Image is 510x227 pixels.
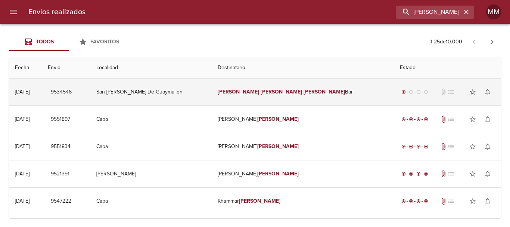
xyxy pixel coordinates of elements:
th: Estado [394,57,501,79]
div: MM [486,4,501,19]
span: Tiene documentos adjuntos [440,116,447,123]
span: radio_button_checked [401,117,406,122]
span: star_border [469,170,476,178]
em: [PERSON_NAME] [239,198,280,204]
span: Pagina anterior [465,38,483,45]
span: star_border [469,116,476,123]
th: Localidad [90,57,212,79]
span: Tiene documentos adjuntos [440,197,447,205]
button: Activar notificaciones [480,85,495,99]
div: Entregado [400,116,430,123]
span: radio_button_checked [416,117,421,122]
div: [DATE] [15,116,29,122]
span: Favoritos [90,39,119,45]
span: radio_button_checked [409,172,413,176]
span: notifications_none [484,116,491,123]
input: buscar [396,6,461,19]
span: No tiene pedido asociado [447,197,455,205]
em: [PERSON_NAME] [257,143,299,150]
td: [PERSON_NAME] [212,106,394,133]
span: No tiene pedido asociado [447,143,455,150]
span: Pagina siguiente [483,33,501,51]
div: Entregado [400,170,430,178]
td: Caba [90,133,212,160]
button: 9521391 [48,167,72,181]
em: [PERSON_NAME] [261,89,302,95]
th: Destinatario [212,57,394,79]
button: 9547222 [48,194,74,208]
span: star_border [469,143,476,150]
td: Khammar [212,188,394,215]
span: radio_button_checked [401,144,406,149]
div: [DATE] [15,143,29,150]
td: [PERSON_NAME] [212,133,394,160]
button: Activar notificaciones [480,166,495,181]
div: [DATE] [15,198,29,204]
td: San [PERSON_NAME] De Guaymallen [90,79,212,105]
td: Bar [212,79,394,105]
button: menu [4,3,22,21]
th: Fecha [9,57,42,79]
span: No tiene pedido asociado [447,88,455,96]
span: radio_button_checked [409,199,413,203]
em: [PERSON_NAME] [218,89,259,95]
div: Tabs Envios [9,33,128,51]
span: radio_button_unchecked [416,90,421,94]
button: Agregar a favoritos [465,166,480,181]
span: 9551897 [51,115,70,124]
span: radio_button_checked [409,144,413,149]
button: Agregar a favoritos [465,85,480,99]
span: No tiene documentos adjuntos [440,88,447,96]
div: Abrir información de usuario [486,4,501,19]
span: star_border [469,88,476,96]
span: radio_button_unchecked [424,90,428,94]
button: Activar notificaciones [480,112,495,127]
span: 9534546 [51,88,72,97]
button: 9534546 [48,85,75,99]
span: radio_button_checked [424,199,428,203]
button: Agregar a favoritos [465,139,480,154]
span: radio_button_checked [401,199,406,203]
span: radio_button_checked [416,144,421,149]
td: Caba [90,188,212,215]
button: Activar notificaciones [480,139,495,154]
div: Entregado [400,143,430,150]
span: radio_button_checked [424,117,428,122]
em: [PERSON_NAME] [257,116,299,122]
span: No tiene pedido asociado [447,170,455,178]
span: radio_button_checked [401,90,406,94]
h6: Envios realizados [28,6,85,18]
span: Tiene documentos adjuntos [440,143,447,150]
span: radio_button_checked [424,172,428,176]
span: Tiene documentos adjuntos [440,170,447,178]
em: [PERSON_NAME] [304,89,345,95]
div: [DATE] [15,171,29,177]
td: [PERSON_NAME] [212,160,394,187]
span: Todos [36,39,54,45]
button: Activar notificaciones [480,194,495,209]
div: [DATE] [15,89,29,95]
td: Caba [90,106,212,133]
span: 9551834 [51,142,71,151]
span: radio_button_checked [401,172,406,176]
span: 9547222 [51,197,71,206]
div: Generado [400,88,430,96]
span: radio_button_checked [409,117,413,122]
button: Agregar a favoritos [465,112,480,127]
th: Envio [42,57,90,79]
span: radio_button_checked [416,199,421,203]
span: radio_button_checked [424,144,428,149]
span: No tiene pedido asociado [447,116,455,123]
div: Entregado [400,197,430,205]
span: notifications_none [484,170,491,178]
em: [PERSON_NAME] [257,171,299,177]
button: 9551897 [48,113,73,126]
p: 1 - 25 de 10.000 [430,38,462,46]
span: notifications_none [484,197,491,205]
td: [PERSON_NAME] [90,160,212,187]
span: radio_button_unchecked [409,90,413,94]
button: Agregar a favoritos [465,194,480,209]
span: radio_button_checked [416,172,421,176]
span: star_border [469,197,476,205]
span: notifications_none [484,143,491,150]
